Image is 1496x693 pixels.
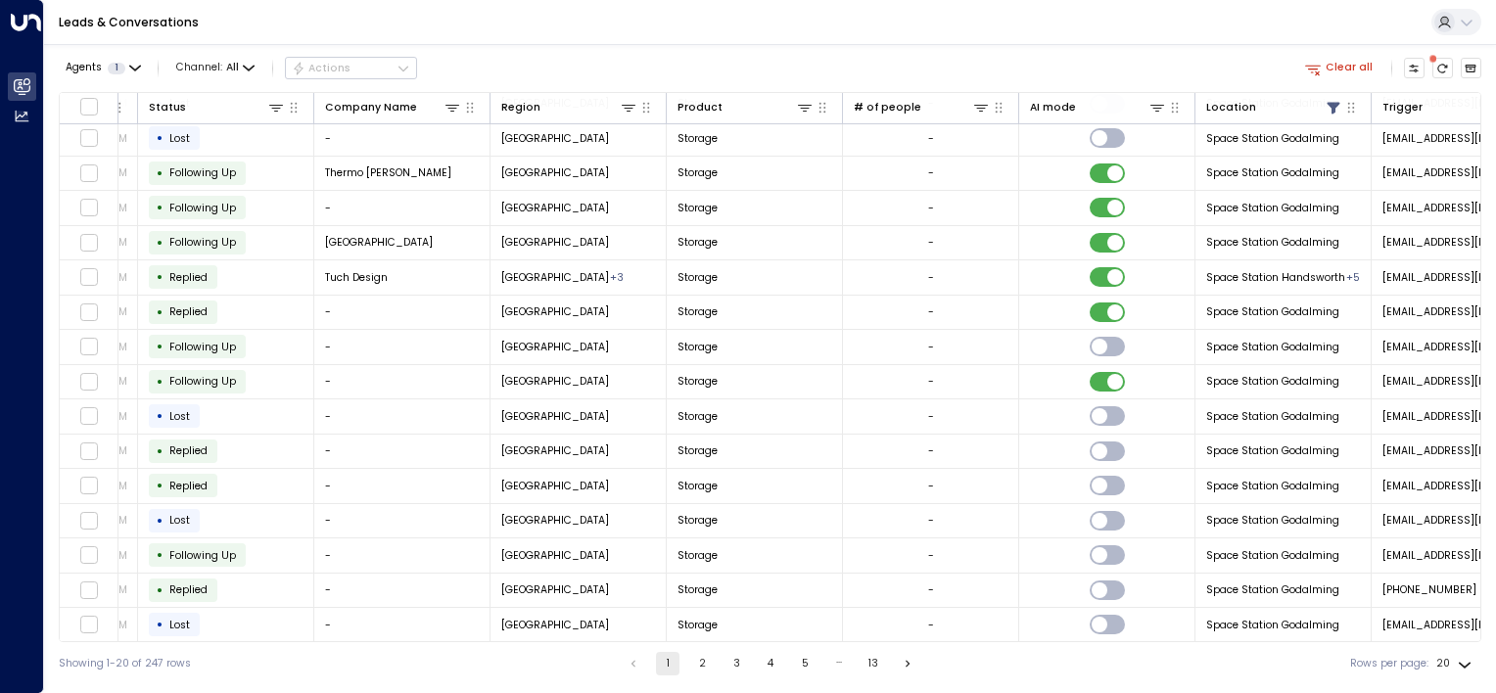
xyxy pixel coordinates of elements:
span: Surrey [501,513,609,528]
div: Status [149,99,186,116]
span: Channel: [170,58,260,78]
span: Lost [169,131,190,146]
button: Go to page 4 [759,652,782,675]
button: Channel:All [170,58,260,78]
div: - [928,443,934,458]
span: Storage [678,374,718,389]
span: Replied [169,582,208,597]
span: Surrey [501,374,609,389]
span: Agents [66,63,102,73]
span: Toggle select row [79,302,98,321]
div: Birmingham,London,Surrey [610,270,624,285]
div: Space Station Castle Bromwich,Space Station Brentford,Space Station Kilburn,Space Station Slough,... [1346,270,1360,285]
div: • [157,369,164,394]
span: Toggle select row [79,441,98,460]
div: • [157,264,164,290]
div: Button group with a nested menu [285,57,417,80]
span: Storage [678,513,718,528]
span: Surrey [501,304,609,319]
td: - [314,365,491,399]
span: Tuch Design [325,270,388,285]
div: - [928,131,934,146]
div: • [157,473,164,498]
span: Toggle select row [79,268,98,287]
span: Storage [678,235,718,250]
div: • [157,612,164,637]
div: Product [678,99,723,116]
span: Storage [678,304,718,319]
span: Space Station Godalming [1206,235,1339,250]
span: Space Station Handsworth [1206,270,1345,285]
button: Go to page 5 [793,652,817,675]
span: Surrey [501,582,609,597]
span: Toggle select row [79,616,98,634]
div: - [928,165,934,180]
div: • [157,334,164,359]
span: Storage [678,479,718,493]
span: Space Station [325,235,433,250]
div: • [157,195,164,220]
div: • [157,125,164,151]
div: Company Name [325,99,417,116]
button: Actions [285,57,417,80]
span: Toggle select row [79,580,98,599]
span: Space Station Godalming [1206,479,1339,493]
span: Storage [678,548,718,563]
span: Storage [678,409,718,424]
span: Storage [678,270,718,285]
a: Leads & Conversations [59,14,199,30]
span: Toggle select row [79,163,98,182]
nav: pagination navigation [621,652,920,675]
span: Space Station Godalming [1206,165,1339,180]
span: Surrey [501,201,609,215]
span: Space Station Godalming [1206,201,1339,215]
td: - [314,608,491,642]
span: Lost [169,409,190,424]
span: Surrey [501,235,609,250]
span: Space Station Godalming [1206,340,1339,354]
span: Following Up [169,374,236,389]
div: Location [1206,99,1256,116]
span: Toggle select row [79,546,98,565]
div: - [928,235,934,250]
div: Company Name [325,98,462,116]
td: - [314,469,491,503]
div: - [928,548,934,563]
span: Space Station Godalming [1206,582,1339,597]
div: # of people [854,99,921,116]
div: 20 [1436,652,1475,675]
span: +447780602561 [1382,582,1476,597]
label: Rows per page: [1350,656,1428,671]
div: Product [678,98,815,116]
div: • [157,161,164,186]
span: Replied [169,304,208,319]
span: Storage [678,443,718,458]
span: Surrey [501,340,609,354]
span: Storage [678,618,718,632]
span: Space Station Godalming [1206,618,1339,632]
div: • [157,439,164,464]
span: Space Station Godalming [1206,131,1339,146]
div: - [928,513,934,528]
span: Following Up [169,340,236,354]
div: - [928,201,934,215]
span: There are new threads available. Refresh the grid to view the latest updates. [1432,58,1454,79]
span: Toggle select row [79,407,98,426]
div: • [157,300,164,325]
span: Lost [169,618,190,632]
span: Toggle select row [79,511,98,530]
td: - [314,399,491,434]
span: Following Up [169,165,236,180]
span: Space Station Godalming [1206,304,1339,319]
span: Space Station Godalming [1206,374,1339,389]
div: • [157,542,164,568]
span: Surrey [501,618,609,632]
div: • [157,577,164,603]
div: Actions [292,62,351,75]
span: Surrey [501,165,609,180]
div: - [928,270,934,285]
span: Space Station Godalming [1206,409,1339,424]
span: Storage [678,131,718,146]
span: Replied [169,479,208,493]
td: - [314,191,491,225]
